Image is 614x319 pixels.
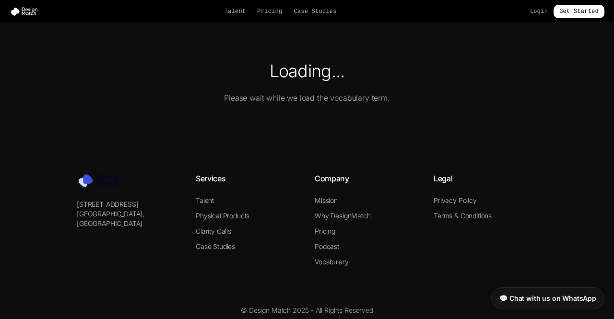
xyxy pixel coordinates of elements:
a: Login [530,8,548,15]
h4: Company [315,173,418,184]
p: Please wait while we load the vocabulary term. [12,92,602,104]
a: Get Started [554,5,604,18]
a: Case Studies [294,8,336,15]
a: Talent [196,196,214,204]
a: Pricing [315,227,335,235]
a: Podcast [315,242,339,250]
p: [GEOGRAPHIC_DATA], [GEOGRAPHIC_DATA] [77,209,180,228]
a: Terms & Conditions [434,212,492,220]
a: Mission [315,196,338,204]
p: [STREET_ADDRESS] [77,200,180,209]
a: Clarity Calls [196,227,231,235]
a: Why DesignMatch [315,212,371,220]
img: Design Match [77,173,130,188]
h4: Services [196,173,299,184]
a: Talent [224,8,246,15]
img: Design Match [10,7,42,16]
a: Privacy Policy [434,196,477,204]
a: Case Studies [196,242,235,250]
h4: Legal [434,173,537,184]
a: 💬 Chat with us on WhatsApp [491,287,604,309]
p: © Design Match 2025 - All Rights Reserved [77,306,537,315]
a: Pricing [257,8,282,15]
a: Vocabulary [315,258,348,266]
h1: Loading... [12,61,602,81]
a: Physical Products [196,212,249,220]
